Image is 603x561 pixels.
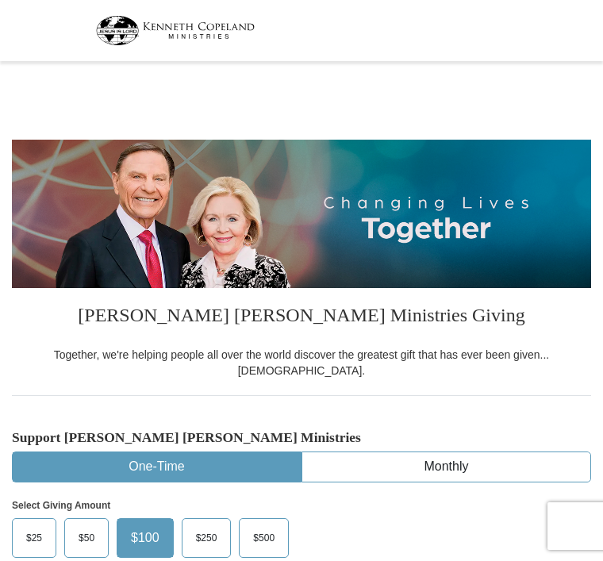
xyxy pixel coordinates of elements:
[12,429,591,446] h5: Support [PERSON_NAME] [PERSON_NAME] Ministries
[96,16,255,45] img: kcm-header-logo.svg
[302,452,590,482] button: Monthly
[71,526,102,550] span: $50
[245,526,282,550] span: $500
[12,347,591,378] div: Together, we're helping people all over the world discover the greatest gift that has ever been g...
[123,526,167,550] span: $100
[12,288,591,347] h3: [PERSON_NAME] [PERSON_NAME] Ministries Giving
[188,526,225,550] span: $250
[13,452,301,482] button: One-Time
[18,526,50,550] span: $25
[12,500,110,511] strong: Select Giving Amount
